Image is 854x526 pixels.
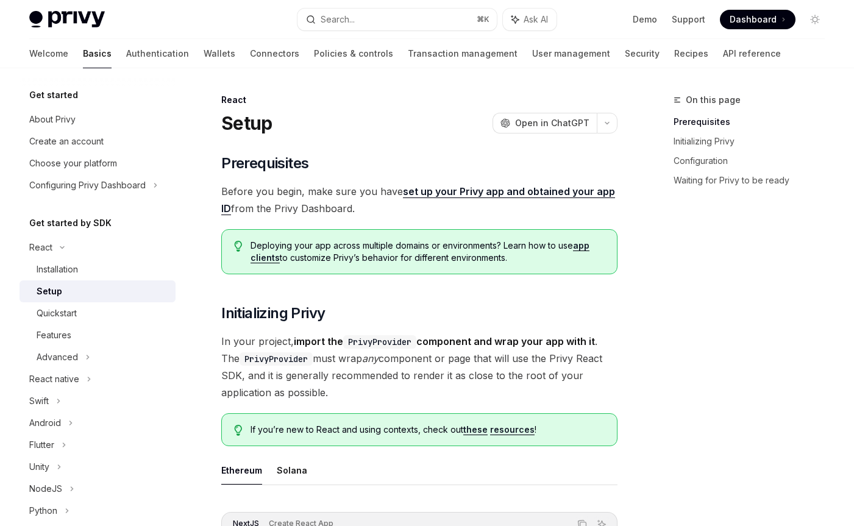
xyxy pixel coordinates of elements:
[674,132,834,151] a: Initializing Privy
[29,112,76,127] div: About Privy
[633,13,657,26] a: Demo
[29,438,54,452] div: Flutter
[83,39,112,68] a: Basics
[37,306,77,321] div: Quickstart
[37,350,78,364] div: Advanced
[234,241,243,252] svg: Tip
[805,10,825,29] button: Toggle dark mode
[503,9,557,30] button: Ask AI
[221,185,615,215] a: set up your Privy app and obtained your app ID
[674,39,708,68] a: Recipes
[730,13,777,26] span: Dashboard
[37,284,62,299] div: Setup
[20,152,176,174] a: Choose your platform
[221,112,272,134] h1: Setup
[625,39,660,68] a: Security
[343,335,416,349] code: PrivyProvider
[29,216,112,230] h5: Get started by SDK
[221,94,617,106] div: React
[493,113,597,133] button: Open in ChatGPT
[29,156,117,171] div: Choose your platform
[29,240,52,255] div: React
[29,39,68,68] a: Welcome
[408,39,518,68] a: Transaction management
[20,130,176,152] a: Create an account
[221,154,308,173] span: Prerequisites
[686,93,741,107] span: On this page
[29,88,78,102] h5: Get started
[234,425,243,436] svg: Tip
[314,39,393,68] a: Policies & controls
[20,108,176,130] a: About Privy
[490,424,535,435] a: resources
[674,171,834,190] a: Waiting for Privy to be ready
[672,13,705,26] a: Support
[29,394,49,408] div: Swift
[29,482,62,496] div: NodeJS
[29,416,61,430] div: Android
[221,304,325,323] span: Initializing Privy
[37,328,71,343] div: Features
[674,112,834,132] a: Prerequisites
[240,352,313,366] code: PrivyProvider
[277,456,307,485] button: Solana
[720,10,795,29] a: Dashboard
[29,503,57,518] div: Python
[477,15,489,24] span: ⌘ K
[29,11,105,28] img: light logo
[20,280,176,302] a: Setup
[29,460,49,474] div: Unity
[126,39,189,68] a: Authentication
[723,39,781,68] a: API reference
[297,9,496,30] button: Search...⌘K
[294,335,595,347] strong: import the component and wrap your app with it
[251,424,605,436] span: If you’re new to React and using contexts, check out !
[29,178,146,193] div: Configuring Privy Dashboard
[221,183,617,217] span: Before you begin, make sure you have from the Privy Dashboard.
[321,12,355,27] div: Search...
[463,424,488,435] a: these
[29,134,104,149] div: Create an account
[674,151,834,171] a: Configuration
[221,333,617,401] span: In your project, . The must wrap component or page that will use the Privy React SDK, and it is g...
[20,324,176,346] a: Features
[524,13,548,26] span: Ask AI
[221,456,262,485] button: Ethereum
[204,39,235,68] a: Wallets
[29,372,79,386] div: React native
[20,258,176,280] a: Installation
[362,352,379,364] em: any
[251,240,605,264] span: Deploying your app across multiple domains or environments? Learn how to use to customize Privy’s...
[532,39,610,68] a: User management
[20,302,176,324] a: Quickstart
[515,117,589,129] span: Open in ChatGPT
[250,39,299,68] a: Connectors
[37,262,78,277] div: Installation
